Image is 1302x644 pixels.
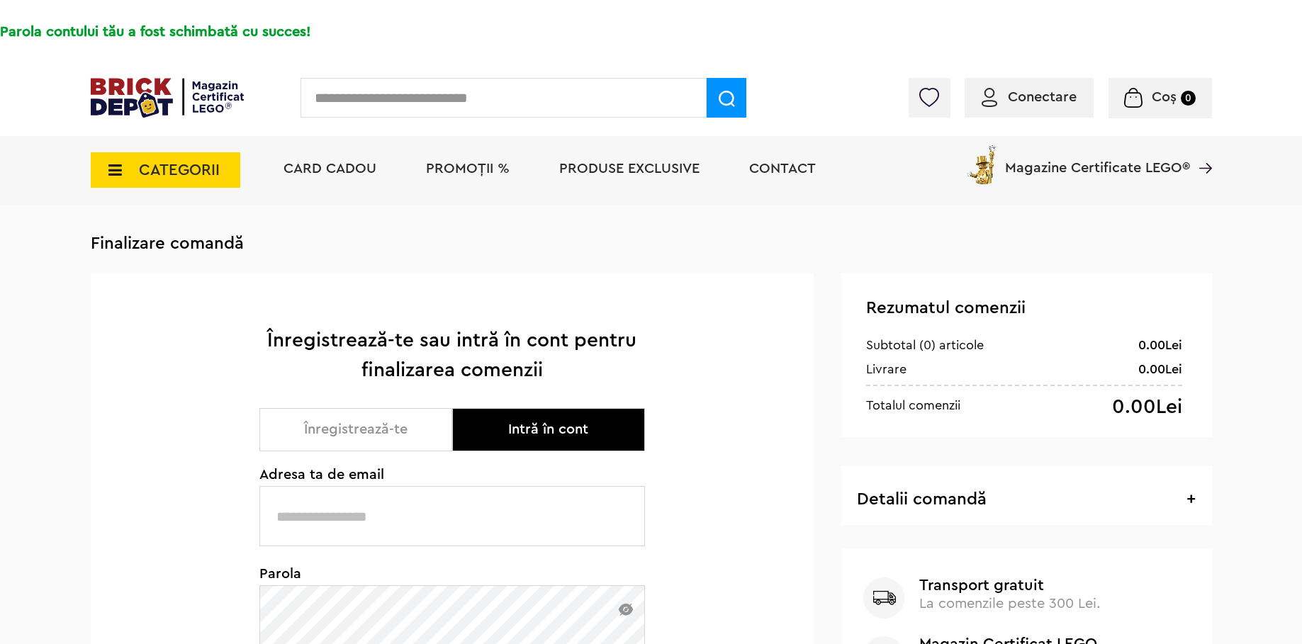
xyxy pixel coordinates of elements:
[866,361,907,378] div: Livrare
[1005,142,1190,175] span: Magazine Certificate LEGO®
[259,468,645,482] span: Adresa ta de email
[284,162,376,176] a: Card Cadou
[857,491,1195,509] h3: Detalii comandă
[863,577,904,618] img: Transport gratuit
[91,233,1212,254] h3: Finalizare comandă
[1138,337,1182,354] div: 0.00Lei
[919,577,1201,593] b: Transport gratuit
[1190,142,1212,157] a: Magazine Certificate LEGO®
[139,162,220,178] span: CATEGORII
[559,162,700,176] a: Produse exclusive
[749,162,816,176] a: Contact
[866,337,984,354] div: Subtotal (0) articole
[1186,491,1196,508] span: +
[866,397,960,414] div: Totalul comenzii
[1008,90,1077,104] span: Conectare
[259,408,452,451] button: Înregistrează-te
[259,325,645,385] h1: Înregistrează-te sau intră în cont pentru finalizarea comenzii
[1138,361,1182,378] div: 0.00Lei
[1112,397,1182,417] div: 0.00Lei
[452,408,645,451] button: Intră în cont
[1181,91,1196,106] small: 0
[1152,90,1177,104] span: Coș
[866,300,1026,317] span: Rezumatul comenzii
[982,90,1077,104] a: Conectare
[426,162,510,176] a: PROMOȚII %
[919,597,1101,611] span: La comenzile peste 300 Lei.
[259,567,645,581] span: Parola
